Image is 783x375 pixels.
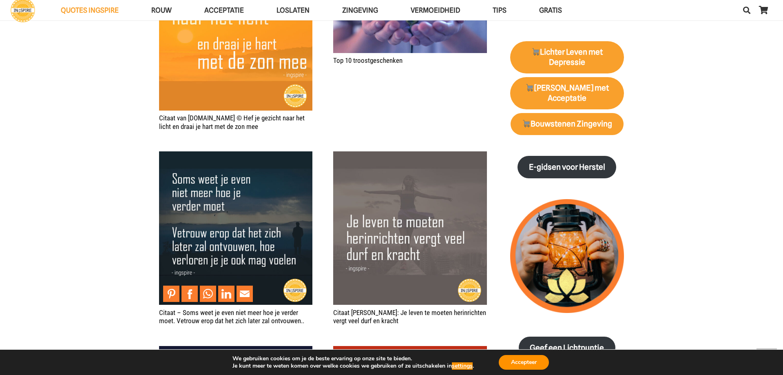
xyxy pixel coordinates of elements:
a: Top 10 troostgeschenken [333,56,403,64]
li: Pinterest [163,286,181,302]
button: Accepteer [499,355,549,370]
li: Facebook [181,286,200,302]
span: TIPS [493,6,507,14]
li: LinkedIn [218,286,237,302]
span: GRATIS [539,6,562,14]
button: settings [452,362,473,370]
a: Mail to Email This [237,286,253,302]
img: 🛒 [532,48,540,55]
span: VERMOEIDHEID [411,6,460,14]
a: Share to LinkedIn [218,286,234,302]
a: Citaat van [DOMAIN_NAME] © Hef je gezicht naar het licht en draai je hart met de zon mee [159,114,305,130]
li: Email This [237,286,255,302]
img: 🛒 [522,120,530,127]
span: Acceptatie [204,6,244,14]
img: Citaat inge: Soms weet je even niet meer hoe je verder moet. Vertrouw erop dat het zich later zal... [159,151,312,305]
a: 🛒[PERSON_NAME] met Acceptatie [510,77,624,110]
span: ROUW [151,6,172,14]
img: 🛒 [526,84,533,91]
a: 🛒Lichter Leven met Depressie [510,41,624,74]
a: Pin to Pinterest [163,286,179,302]
a: Share to WhatsApp [200,286,216,302]
a: Citaat [PERSON_NAME]: Je leven te moeten herinrichten vergt veel durf en kracht [333,308,486,325]
img: Citaat Inge van Ingspire: Je leven te moeten herinrichten vergt veel durf en kracht [333,151,487,305]
img: lichtpuntjes voor in donkere tijden [510,199,624,313]
strong: [PERSON_NAME] met Acceptatie [525,83,609,103]
a: Geef een Lichtpuntje [519,337,615,359]
a: E-gidsen voor Herstel [518,156,616,178]
a: Terug naar top [756,348,777,369]
a: Citaat – Soms weet je even niet meer hoe je verder moet. Vetrouw erop dat het zich later zal ontv... [159,151,312,305]
p: Je kunt meer te weten komen over welke cookies we gebruiken of ze uitschakelen in . [232,362,474,370]
a: Citaat – Soms weet je even niet meer hoe je verder moet. Vetrouw erop dat het zich later zal ontv... [159,308,304,325]
strong: E-gidsen voor Herstel [529,162,605,172]
li: WhatsApp [200,286,218,302]
p: We gebruiken cookies om je de beste ervaring op onze site te bieden. [232,355,474,362]
span: Loslaten [276,6,310,14]
span: QUOTES INGSPIRE [61,6,119,14]
a: 🛒Bouwstenen Zingeving [511,113,624,135]
strong: Lichter Leven met Depressie [531,47,603,67]
a: Share to Facebook [181,286,198,302]
strong: Geef een Lichtpuntje [530,343,604,353]
span: Zingeving [342,6,378,14]
strong: Bouwstenen Zingeving [522,119,612,129]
